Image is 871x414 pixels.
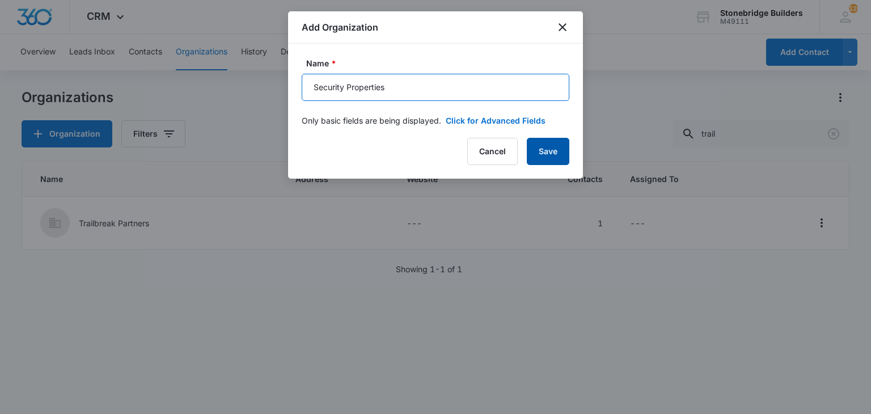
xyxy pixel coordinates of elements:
[302,20,378,34] h1: Add Organization
[306,57,574,69] label: Name
[527,138,569,165] button: Save
[446,115,546,126] button: Click for Advanced Fields
[556,20,569,34] button: close
[302,115,441,126] p: Only basic fields are being displayed.
[302,74,569,101] input: Name
[467,138,518,165] button: Cancel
